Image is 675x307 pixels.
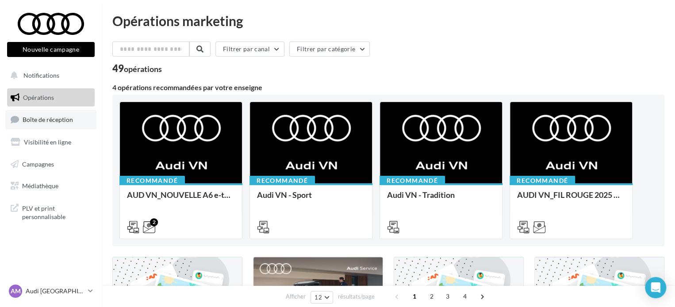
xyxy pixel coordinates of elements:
span: Campagnes [22,160,54,167]
a: Opérations [5,88,96,107]
div: Open Intercom Messenger [645,277,666,298]
p: Audi [GEOGRAPHIC_DATA][PERSON_NAME] [26,287,84,296]
div: Recommandé [380,176,445,186]
span: 12 [314,294,322,301]
span: Visibilité en ligne [24,138,71,146]
a: Médiathèque [5,177,96,195]
a: AM Audi [GEOGRAPHIC_DATA][PERSON_NAME] [7,283,95,299]
div: Audi VN - Sport [257,190,365,208]
span: Médiathèque [22,182,58,190]
div: Recommandé [249,176,315,186]
div: 49 [112,64,162,73]
div: Recommandé [510,176,575,186]
div: AUDI VN_FIL ROUGE 2025 - A1, Q2, Q3, Q5 et Q4 e-tron [517,190,625,208]
span: 3 [441,289,455,303]
span: Notifications [23,72,59,79]
span: 4 [458,289,472,303]
span: PLV et print personnalisable [22,202,91,221]
span: 2 [425,289,439,303]
div: opérations [124,65,162,73]
button: Filtrer par canal [215,42,284,57]
a: Visibilité en ligne [5,133,96,152]
span: résultats/page [338,292,375,301]
div: 2 [150,218,158,226]
div: Audi VN - Tradition [387,190,495,208]
span: Boîte de réception [23,116,73,123]
span: Afficher [286,292,306,301]
a: Boîte de réception [5,110,96,129]
div: Opérations marketing [112,14,664,27]
span: 1 [407,289,422,303]
span: AM [11,287,21,296]
div: Recommandé [119,176,185,186]
div: AUD VN_NOUVELLE A6 e-tron [127,190,235,208]
a: Campagnes [5,155,96,174]
button: Notifications [5,66,93,85]
button: Filtrer par catégorie [289,42,370,57]
div: 4 opérations recommandées par votre enseigne [112,84,664,91]
a: PLV et print personnalisable [5,199,96,225]
button: 12 [311,291,333,303]
span: Opérations [23,94,54,101]
button: Nouvelle campagne [7,42,95,57]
